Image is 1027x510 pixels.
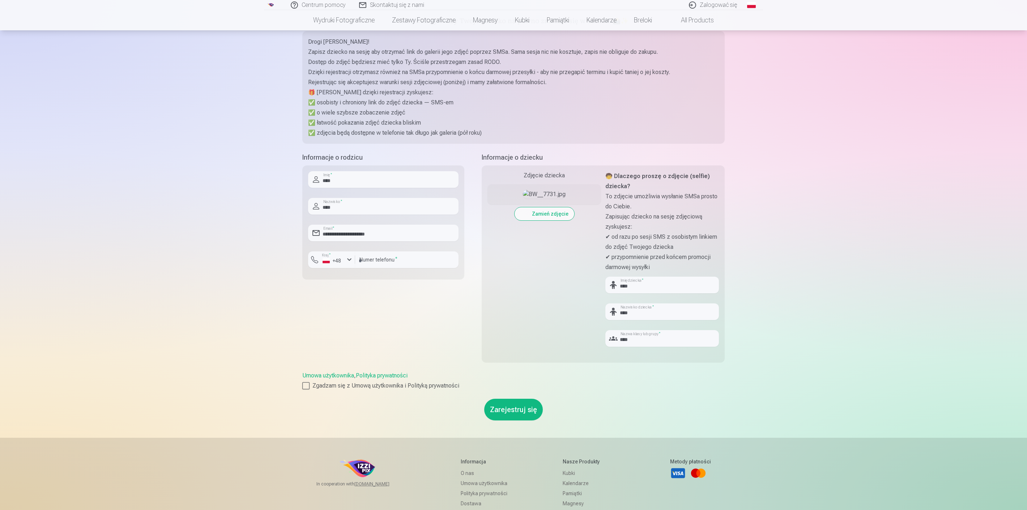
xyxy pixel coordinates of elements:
[563,488,616,498] a: Pamiątki
[302,152,464,163] h5: Informacje o rodzicu
[323,257,344,264] div: +48
[661,10,723,30] a: All products
[308,87,719,98] p: 🎁 [PERSON_NAME] dzięki rejestracji zyskujesz:
[316,481,407,487] span: In cooperation with
[461,498,509,509] a: Dostawa
[308,251,355,268] button: Kraj*+48
[308,128,719,138] p: ✅ zdjęcia będą dostępne w telefonie tak długo jak galeria (pół roku)
[308,77,719,87] p: Rejestrując się akceptujesz warunki sesji zdjęciowej (poniżej) i mamy załatwione formalności.
[484,399,543,420] button: Zarejestruj się
[308,37,719,47] p: Drogi [PERSON_NAME]!
[308,67,719,77] p: Dzięki rejestracji otrzymasz również na SMSa przypomnienie o końcu darmowej przesyłki - aby nie p...
[538,10,578,30] a: Pamiątki
[506,10,538,30] a: Kubki
[304,10,383,30] a: Wydruki fotograficzne
[464,10,506,30] a: Magnesy
[356,372,408,379] a: Polityka prywatności
[578,10,625,30] a: Kalendarze
[308,57,719,67] p: Dostęp do zdjęć będziesz mieć tylko Ty. Ściśle przestrzegam zasad RODO.
[383,10,464,30] a: Zestawy fotograficzne
[308,118,719,128] p: ✅ łatwość pokazania zdjęć dziecka bliskim
[605,252,719,272] p: ✔ przypomnienie przed końcem promocji darmowej wysyłki
[605,191,719,212] p: To zdjęcie umożliwia wysłanie SMSa prosto do Ciebie.
[461,488,509,498] a: Polityka prywatności
[320,252,333,258] label: Kraj
[605,232,719,252] p: ✔ od razu po sesji SMS z osobistym linkiem do zdjęć Twojego dziecka
[482,152,725,163] h5: Informacje o dziecku
[461,458,509,465] h5: Informacja
[354,481,407,487] a: [DOMAIN_NAME]
[461,468,509,478] a: O nas
[523,190,566,199] img: BW__7731.jpg
[302,372,354,379] a: Umowa użytkownika
[563,498,616,509] a: Magnesy
[670,458,711,465] h5: Metody płatności
[605,173,710,190] strong: 🧒 Dlaczego proszę o zdjęcie (selfie) dziecka?
[487,171,601,180] div: Zdjęcie dziecka
[563,478,616,488] a: Kalendarze
[302,371,725,390] div: ,
[308,108,719,118] p: ✅ o wiele szybsze zobaczenie zdjęć
[670,465,686,481] a: Visa
[302,381,725,390] label: Zgadzam się z Umową użytkownika i Polityką prywatności
[308,98,719,108] p: ✅ osobisty i chroniony link do zdjęć dziecka — SMS-em
[605,212,719,232] p: Zapisując dziecko na sesję zdjęciową zyskujesz:
[563,458,616,465] h5: Nasze produkty
[563,468,616,478] a: Kubki
[308,47,719,57] p: Zapisz dziecko na sesję aby otrzymać link do galerii jego zdjęć poprzez SMSa. Sama sesja nic nie ...
[267,3,274,7] img: /p1
[625,10,661,30] a: Breloki
[461,478,509,488] a: Umowa użytkownika
[515,207,574,220] button: Zamień zdjęcie
[690,465,706,481] a: Mastercard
